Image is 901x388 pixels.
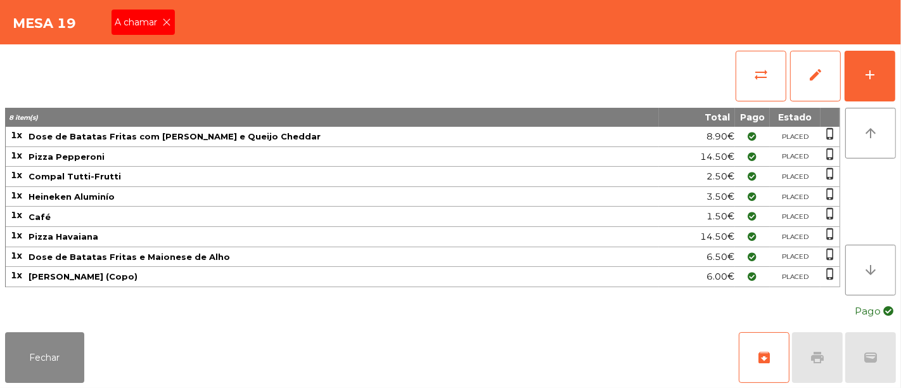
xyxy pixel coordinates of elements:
[824,268,836,280] span: phone_iphone
[739,332,789,383] button: archive
[757,350,772,365] span: archive
[824,207,836,220] span: phone_iphone
[11,150,22,161] span: 1x
[824,248,836,261] span: phone_iphone
[11,169,22,181] span: 1x
[753,67,769,82] span: sync_alt
[706,168,734,185] span: 2.50€
[770,187,821,207] td: PLACED
[5,332,84,383] button: Fechar
[700,148,734,165] span: 14.50€
[29,252,230,262] span: Dose de Batatas Fritas e Maionese de Alho
[13,14,76,33] h4: Mesa 19
[706,128,734,145] span: 8.90€
[770,227,821,247] td: PLACED
[770,267,821,287] td: PLACED
[790,51,841,101] button: edit
[29,271,137,281] span: [PERSON_NAME] (Copo)
[706,268,734,285] span: 6.00€
[770,127,821,147] td: PLACED
[824,127,836,140] span: phone_iphone
[736,51,786,101] button: sync_alt
[845,245,896,295] button: arrow_downward
[770,108,821,127] th: Estado
[770,247,821,268] td: PLACED
[9,113,38,122] span: 8 item(s)
[11,250,22,261] span: 1x
[808,67,823,82] span: edit
[29,231,98,242] span: Pizza Havaiana
[735,108,770,127] th: Pago
[706,249,734,266] span: 6.50€
[11,129,22,141] span: 1x
[862,67,878,82] div: add
[700,228,734,245] span: 14.50€
[863,126,878,141] i: arrow_upward
[11,190,22,201] span: 1x
[824,228,836,240] span: phone_iphone
[845,51,895,101] button: add
[770,147,821,167] td: PLACED
[770,207,821,227] td: PLACED
[11,269,22,281] span: 1x
[115,16,163,29] span: A chamar
[824,148,836,160] span: phone_iphone
[11,230,22,241] span: 1x
[824,188,836,200] span: phone_iphone
[29,191,115,202] span: Heineken Aluminío
[824,167,836,180] span: phone_iphone
[659,108,735,127] th: Total
[770,167,821,187] td: PLACED
[845,108,896,158] button: arrow_upward
[29,212,51,222] span: Café
[29,152,105,162] span: Pizza Pepperoni
[706,188,734,205] span: 3.50€
[706,208,734,225] span: 1.50€
[11,209,22,221] span: 1x
[863,262,878,278] i: arrow_downward
[29,171,121,181] span: Compal Tutti-Frutti
[29,131,321,141] span: Dose de Batatas Fritas com [PERSON_NAME] e Queijo Cheddar
[855,302,881,321] span: Pago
